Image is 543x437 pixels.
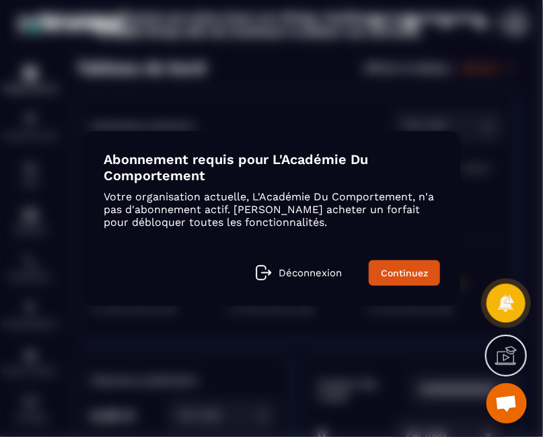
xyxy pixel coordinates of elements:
p: Déconnexion [279,267,342,279]
a: Continuez [369,260,440,286]
p: Votre organisation actuelle, L'Académie Du Comportement, n'a pas d'abonnement actif. [PERSON_NAME... [104,190,440,229]
h4: Abonnement requis pour L'Académie Du Comportement [104,151,440,184]
a: Ouvrir le chat [486,383,527,424]
a: Déconnexion [256,265,342,281]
